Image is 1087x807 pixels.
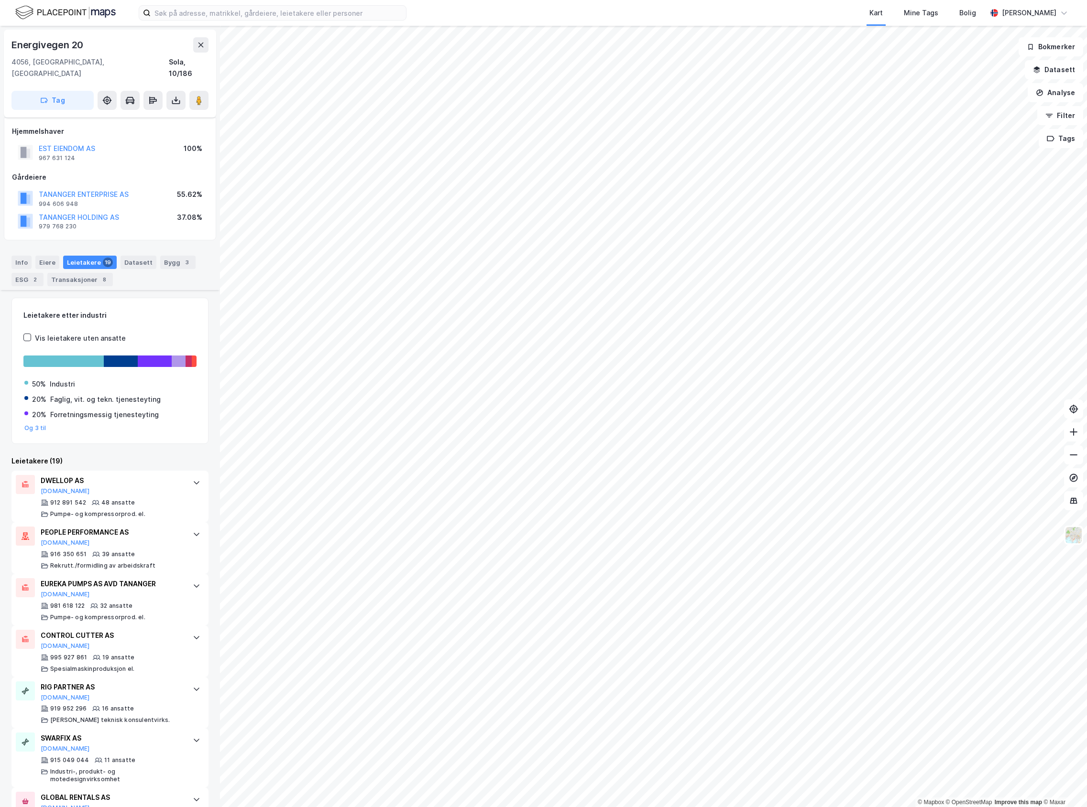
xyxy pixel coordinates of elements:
[35,256,59,269] div: Eiere
[50,613,145,621] div: Pumpe- og kompressorprod. el.
[12,126,208,137] div: Hjemmelshaver
[50,499,86,506] div: 912 891 542
[32,409,46,420] div: 20%
[100,602,132,610] div: 32 ansatte
[39,223,77,230] div: 979 768 230
[1037,106,1083,125] button: Filter
[11,37,85,53] div: Energivegen 20
[1039,761,1087,807] div: Kontrollprogram for chat
[24,424,46,432] button: Og 3 til
[184,143,202,154] div: 100%
[160,256,196,269] div: Bygg
[50,705,87,712] div: 919 952 296
[1002,7,1056,19] div: [PERSON_NAME]
[35,333,126,344] div: Vis leietakere uten ansatte
[50,550,87,558] div: 916 350 651
[169,56,209,79] div: Sola, 10/186
[121,256,156,269] div: Datasett
[41,539,90,547] button: [DOMAIN_NAME]
[1025,60,1083,79] button: Datasett
[50,665,134,673] div: Spesialmaskinproduksjon el.
[101,499,135,506] div: 48 ansatte
[11,256,32,269] div: Info
[41,578,183,590] div: EUREKA PUMPS AS AVD TANANGER
[50,654,87,661] div: 995 927 861
[1019,37,1083,56] button: Bokmerker
[102,654,134,661] div: 19 ansatte
[904,7,938,19] div: Mine Tags
[11,455,209,467] div: Leietakere (19)
[50,409,159,420] div: Forretningsmessig tjenesteyting
[30,275,40,284] div: 2
[50,768,183,783] div: Industri-, produkt- og motedesignvirksomhet
[177,189,202,200] div: 55.62%
[50,394,161,405] div: Faglig, vit. og tekn. tjenesteyting
[104,756,135,764] div: 11 ansatte
[41,527,183,538] div: PEOPLE PERFORMANCE AS
[50,378,75,390] div: Industri
[11,273,44,286] div: ESG
[47,273,113,286] div: Transaksjoner
[41,475,183,486] div: DWELLOP AS
[39,200,78,208] div: 994 606 948
[41,642,90,650] button: [DOMAIN_NAME]
[946,799,992,806] a: OpenStreetMap
[1028,83,1083,102] button: Analyse
[32,378,46,390] div: 50%
[11,91,94,110] button: Tag
[63,256,117,269] div: Leietakere
[103,258,113,267] div: 19
[50,510,145,518] div: Pumpe- og kompressorprod. el.
[41,792,183,803] div: GLOBAL RENTALS AS
[151,6,406,20] input: Søk på adresse, matrikkel, gårdeiere, leietakere eller personer
[41,745,90,753] button: [DOMAIN_NAME]
[102,705,134,712] div: 16 ansatte
[50,756,89,764] div: 915 049 044
[99,275,109,284] div: 8
[918,799,944,806] a: Mapbox
[11,56,169,79] div: 4056, [GEOGRAPHIC_DATA], [GEOGRAPHIC_DATA]
[50,602,85,610] div: 981 618 122
[15,4,116,21] img: logo.f888ab2527a4732fd821a326f86c7f29.svg
[41,630,183,641] div: CONTROL CUTTER AS
[41,487,90,495] button: [DOMAIN_NAME]
[1065,526,1083,544] img: Z
[50,562,155,570] div: Rekrutt./formidling av arbeidskraft
[12,172,208,183] div: Gårdeiere
[32,394,46,405] div: 20%
[959,7,976,19] div: Bolig
[23,310,197,321] div: Leietakere etter industri
[41,694,90,701] button: [DOMAIN_NAME]
[41,732,183,744] div: SWARFIX AS
[50,716,170,724] div: [PERSON_NAME] teknisk konsulentvirks.
[869,7,883,19] div: Kart
[102,550,135,558] div: 39 ansatte
[995,799,1042,806] a: Improve this map
[1039,129,1083,148] button: Tags
[182,258,192,267] div: 3
[41,681,183,693] div: RIG PARTNER AS
[41,591,90,598] button: [DOMAIN_NAME]
[177,212,202,223] div: 37.08%
[39,154,75,162] div: 967 631 124
[1039,761,1087,807] iframe: Chat Widget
